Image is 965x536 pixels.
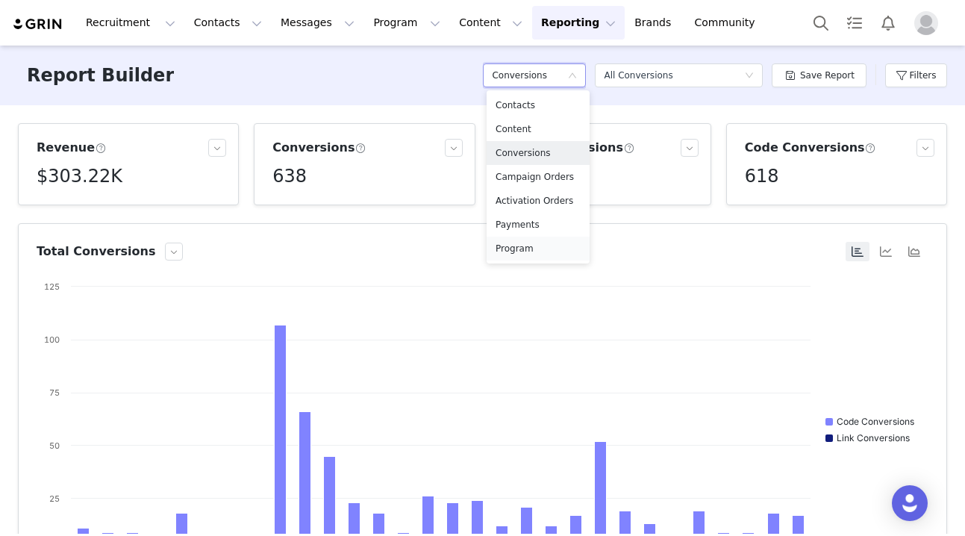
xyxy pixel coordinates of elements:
[772,63,866,87] button: Save Report
[44,281,60,292] text: 125
[37,243,156,261] h3: Total Conversions
[914,11,938,35] img: placeholder-profile.jpg
[49,493,60,504] text: 25
[496,193,581,209] h5: Activation Orders
[745,163,779,190] h5: 618
[872,6,905,40] button: Notifications
[49,387,60,398] text: 75
[837,432,910,443] text: Link Conversions
[37,163,122,190] h5: $303.22K
[885,63,947,87] button: Filters
[496,240,581,257] h5: Program
[496,216,581,233] h5: Payments
[450,6,531,40] button: Content
[805,6,837,40] button: Search
[745,71,754,81] i: icon: down
[892,485,928,521] div: Open Intercom Messenger
[496,169,581,185] h5: Campaign Orders
[532,6,625,40] button: Reporting
[37,139,106,157] h3: Revenue
[492,64,547,87] h5: Conversions
[185,6,271,40] button: Contacts
[272,6,363,40] button: Messages
[272,163,307,190] h5: 638
[77,6,184,40] button: Recruitment
[838,6,871,40] a: Tasks
[604,64,672,87] div: All Conversions
[837,416,914,427] text: Code Conversions
[496,145,581,161] h5: Conversions
[686,6,771,40] a: Community
[27,62,174,89] h3: Report Builder
[272,139,366,157] h3: Conversions
[745,139,876,157] h3: Code Conversions
[49,440,60,451] text: 50
[44,334,60,345] text: 100
[496,97,581,113] h5: Contacts
[568,71,577,81] i: icon: down
[364,6,449,40] button: Program
[625,6,684,40] a: Brands
[905,11,953,35] button: Profile
[496,121,581,137] h5: Content
[12,17,64,31] img: grin logo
